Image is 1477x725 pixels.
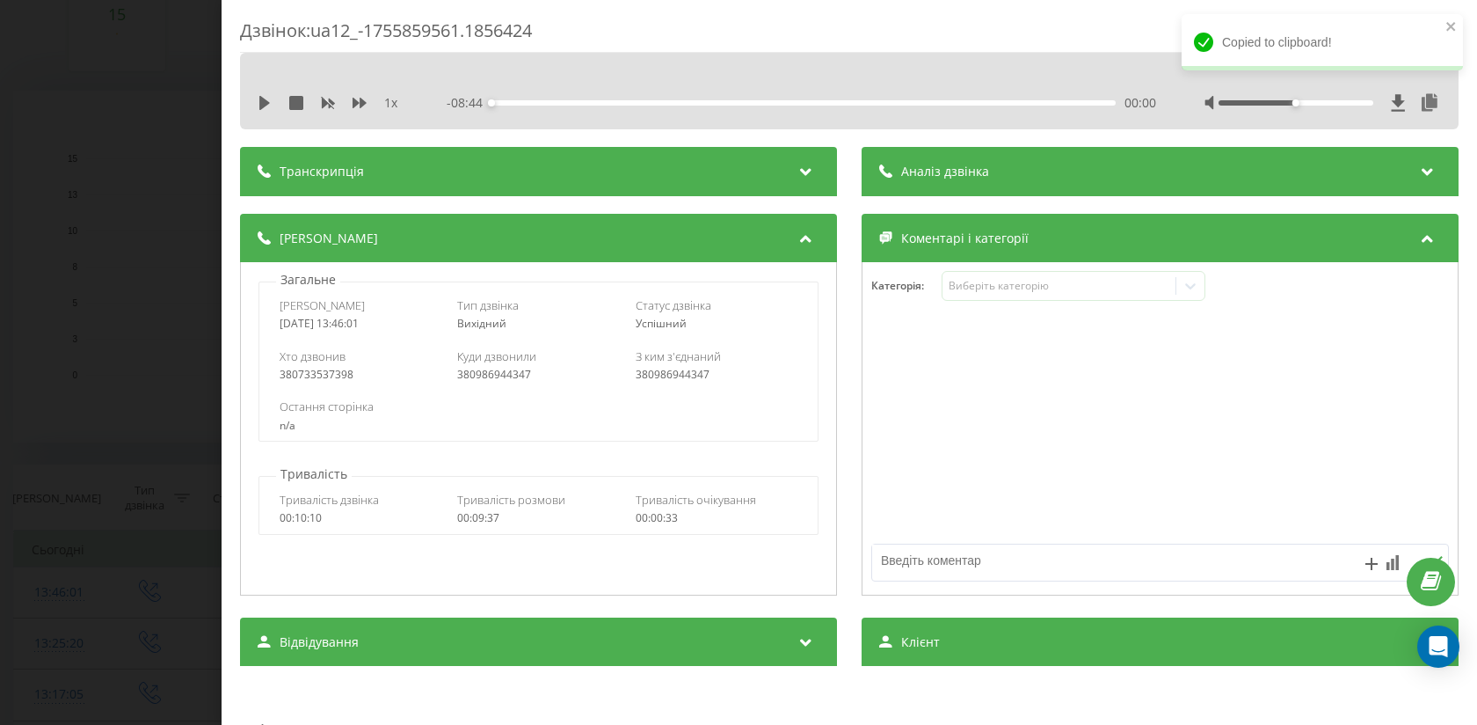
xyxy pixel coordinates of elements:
span: 00:00 [1124,94,1156,112]
span: [PERSON_NAME] [280,297,365,313]
h4: Категорія : [871,280,942,292]
span: - 08:44 [447,94,491,112]
div: Open Intercom Messenger [1417,626,1459,668]
div: Дзвінок : ua12_-1755859561.1856424 [240,18,1459,53]
div: 00:10:10 [280,512,442,524]
span: Успішний [636,316,687,331]
span: Відвідування [280,633,359,651]
button: close [1445,19,1458,36]
div: 380986944347 [457,369,620,381]
p: Загальне [276,271,340,289]
div: 380986944347 [636,369,798,381]
span: Транскрипція [280,163,364,180]
div: 00:09:37 [457,512,620,524]
span: 1 x [384,94,397,112]
span: Статус дзвінка [636,297,711,313]
span: Тривалість дзвінка [280,492,379,508]
div: 00:00:33 [636,512,798,524]
span: Тривалість очікування [636,492,756,508]
div: n/a [280,420,797,432]
span: Аналіз дзвінка [901,163,989,180]
p: Тривалість [276,465,352,483]
span: Клієнт [901,633,940,651]
span: [PERSON_NAME] [280,230,378,247]
div: [DATE] 13:46:01 [280,318,442,330]
div: Accessibility label [1292,99,1299,106]
div: Accessibility label [488,99,495,106]
span: З ким з'єднаний [636,348,721,364]
span: Тривалість розмови [457,492,565,508]
div: 380733537398 [280,369,442,381]
span: Коментарі і категорії [901,230,1029,247]
span: Хто дзвонив [280,348,346,364]
span: Куди дзвонили [457,348,536,364]
span: Вихідний [457,316,506,331]
span: Тип дзвінка [457,297,519,313]
span: Остання сторінка [280,399,374,414]
div: Виберіть категорію [949,279,1168,293]
div: Copied to clipboard! [1182,14,1463,70]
